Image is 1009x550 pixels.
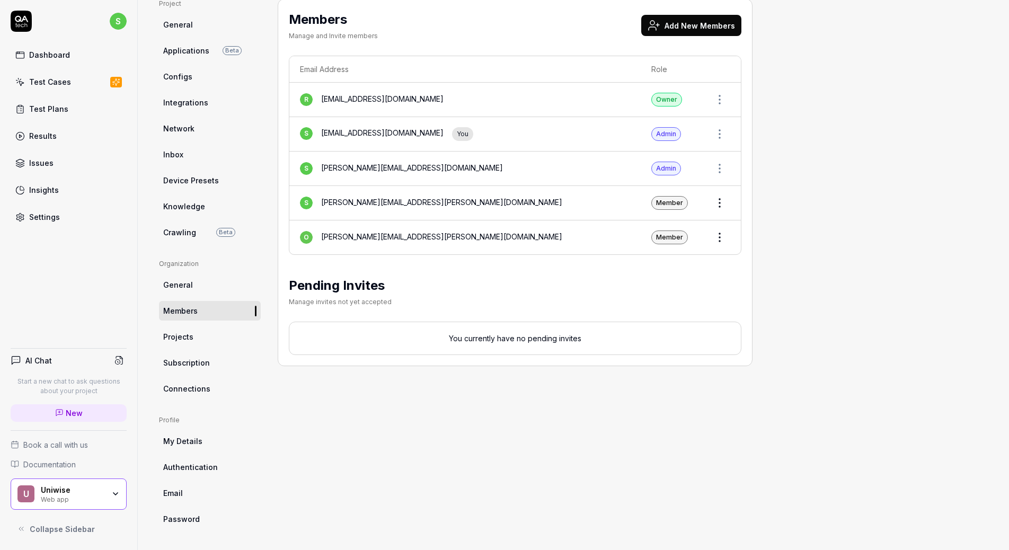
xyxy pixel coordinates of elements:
button: Open members actions menu [709,192,730,214]
span: Documentation [23,459,76,470]
span: o [300,231,313,244]
a: CrawlingBeta [159,223,261,242]
a: Integrations [159,93,261,112]
span: Beta [216,228,235,237]
a: Results [11,126,127,146]
button: Collapse Sidebar [11,518,127,539]
div: Results [29,130,57,141]
a: Issues [11,153,127,173]
div: Test Plans [29,103,68,114]
div: Insights [29,184,59,196]
a: Connections [159,379,261,398]
span: Configs [163,71,192,82]
span: Members [163,305,198,316]
h2: Members [289,10,378,29]
div: Web app [41,494,104,503]
span: s [300,162,313,175]
button: Open members actions menu [709,158,730,179]
button: UUniwiseWeb app [11,478,127,510]
a: Members [159,301,261,321]
a: Settings [11,207,127,227]
div: [PERSON_NAME][EMAIL_ADDRESS][PERSON_NAME][DOMAIN_NAME] [321,197,562,209]
span: Network [163,123,194,134]
a: Documentation [11,459,127,470]
span: s [300,197,313,209]
div: Manage and Invite members [289,31,378,41]
div: [PERSON_NAME][EMAIL_ADDRESS][DOMAIN_NAME] [321,162,503,175]
div: Dashboard [29,49,70,60]
span: Beta [223,46,242,55]
span: r [300,93,313,106]
span: Email [163,487,183,499]
a: Authentication [159,457,261,477]
div: Member [651,230,688,244]
a: Test Cases [11,72,127,92]
div: You [452,127,473,141]
a: Projects [159,327,261,347]
button: s [110,11,127,32]
div: Owner [651,93,682,107]
span: Inbox [163,149,183,160]
span: Knowledge [163,201,205,212]
button: Open members actions menu [709,89,730,110]
th: Role [641,56,698,83]
a: Dashboard [11,45,127,65]
div: [EMAIL_ADDRESS][DOMAIN_NAME] [321,93,444,106]
span: U [17,485,34,502]
span: Subscription [163,357,210,368]
span: Applications [163,45,209,56]
p: Start a new chat to ask questions about your project [11,377,127,396]
span: Password [163,513,200,525]
a: Book a call with us [11,439,127,450]
div: Admin [651,127,681,141]
p: You currently have no pending invites [300,333,730,344]
th: Email Address [289,56,641,83]
a: Password [159,509,261,529]
a: Configs [159,67,261,86]
span: Integrations [163,97,208,108]
span: Connections [163,383,210,394]
a: Knowledge [159,197,261,216]
span: Book a call with us [23,439,88,450]
span: General [163,19,193,30]
span: Projects [163,331,193,342]
div: [EMAIL_ADDRESS][DOMAIN_NAME] [321,127,444,141]
div: Member [651,196,688,210]
div: Uniwise [41,485,104,495]
a: Email [159,483,261,503]
div: Profile [159,415,261,425]
button: Add New Members [641,15,741,36]
a: Network [159,119,261,138]
div: Admin [651,162,681,175]
a: ApplicationsBeta [159,41,261,60]
a: General [159,15,261,34]
a: Inbox [159,145,261,164]
span: My Details [163,436,202,447]
span: s [110,13,127,30]
h4: AI Chat [25,355,52,366]
div: Settings [29,211,60,223]
a: Device Presets [159,171,261,190]
a: General [159,275,261,295]
span: Crawling [163,227,196,238]
div: Manage invites not yet accepted [289,297,392,307]
div: Organization [159,259,261,269]
a: Subscription [159,353,261,372]
a: New [11,404,127,422]
a: Test Plans [11,99,127,119]
button: Open members actions menu [709,227,730,248]
span: Authentication [163,462,218,473]
span: s [300,127,313,140]
span: General [163,279,193,290]
a: Insights [11,180,127,200]
a: My Details [159,431,261,451]
button: Open members actions menu [709,123,730,145]
div: Issues [29,157,54,168]
span: New [66,407,83,419]
span: Collapse Sidebar [30,524,95,535]
span: Device Presets [163,175,219,186]
h2: Pending Invites [289,276,392,295]
div: [PERSON_NAME][EMAIL_ADDRESS][PERSON_NAME][DOMAIN_NAME] [321,231,562,244]
div: Test Cases [29,76,71,87]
